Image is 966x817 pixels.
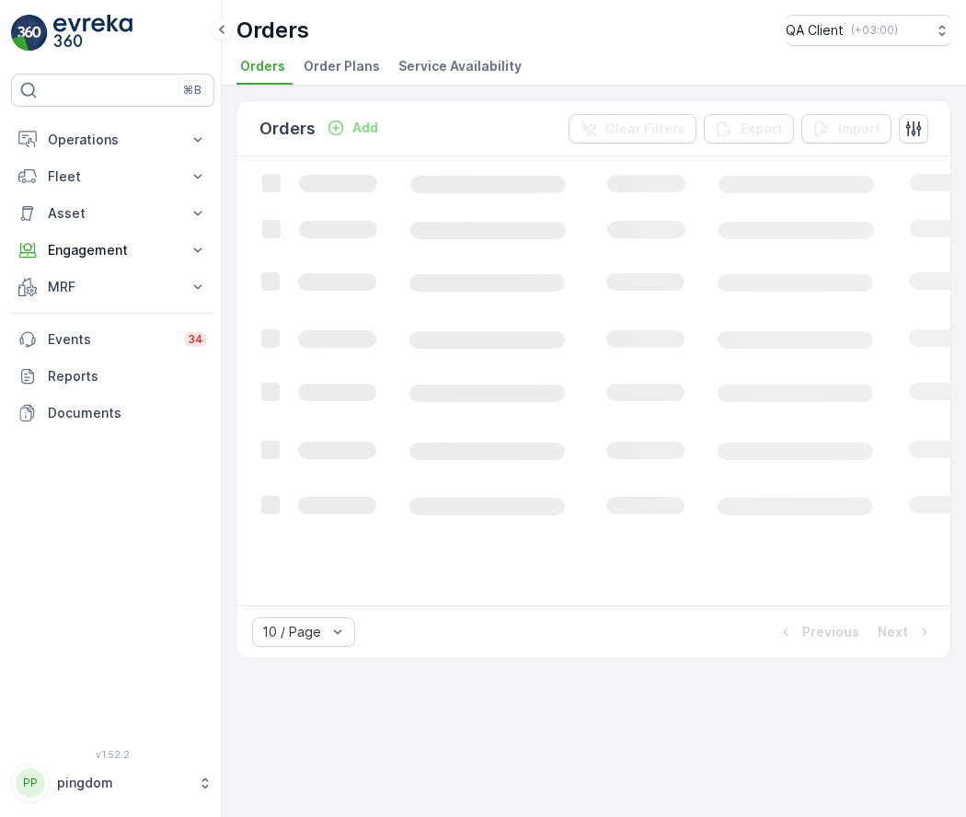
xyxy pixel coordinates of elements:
p: Engagement [48,241,178,259]
button: Previous [775,621,861,643]
p: Operations [48,131,178,149]
span: Order Plans [304,57,380,75]
button: Engagement [11,232,214,269]
p: Clear Filters [605,120,685,138]
button: Next [876,621,936,643]
button: Fleet [11,158,214,195]
p: Add [352,119,378,137]
button: PPpingdom [11,764,214,802]
p: Next [878,623,908,641]
p: Orders [236,16,309,45]
a: Reports [11,358,214,395]
p: Export [741,120,783,138]
button: Import [801,114,891,144]
button: Add [319,117,385,139]
button: Export [704,114,794,144]
span: v 1.52.2 [11,749,214,760]
a: Documents [11,395,214,432]
p: QA Client [786,21,844,40]
button: Operations [11,121,214,158]
p: 34 [188,332,203,347]
p: Previous [802,623,859,641]
button: MRF [11,269,214,305]
p: MRF [48,278,178,296]
p: Events [48,330,173,349]
p: Fleet [48,167,178,186]
p: Documents [48,404,207,422]
img: logo_light-DOdMpM7g.png [53,15,132,52]
p: pingdom [57,774,189,792]
p: Orders [259,116,316,142]
p: ( +03:00 ) [851,23,898,38]
button: QA Client(+03:00) [786,15,951,46]
div: PP [16,768,45,798]
button: Clear Filters [569,114,696,144]
p: ⌘B [183,83,201,98]
a: Events34 [11,321,214,358]
span: Orders [240,57,285,75]
p: Import [838,120,880,138]
p: Reports [48,367,207,385]
button: Asset [11,195,214,232]
span: Service Availability [398,57,522,75]
p: Asset [48,204,178,223]
img: logo [11,15,48,52]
